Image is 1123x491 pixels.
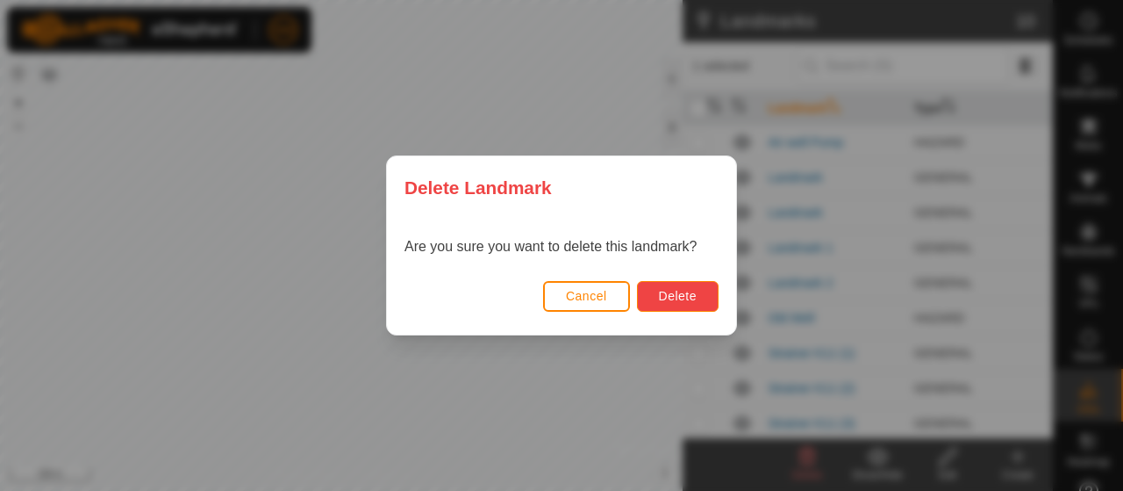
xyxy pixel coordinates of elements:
span: Delete Landmark [404,174,552,201]
button: Cancel [543,281,630,312]
span: Delete [659,289,697,303]
span: Are you sure you want to delete this landmark? [404,239,697,254]
span: Cancel [566,289,607,303]
button: Delete [637,281,719,312]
